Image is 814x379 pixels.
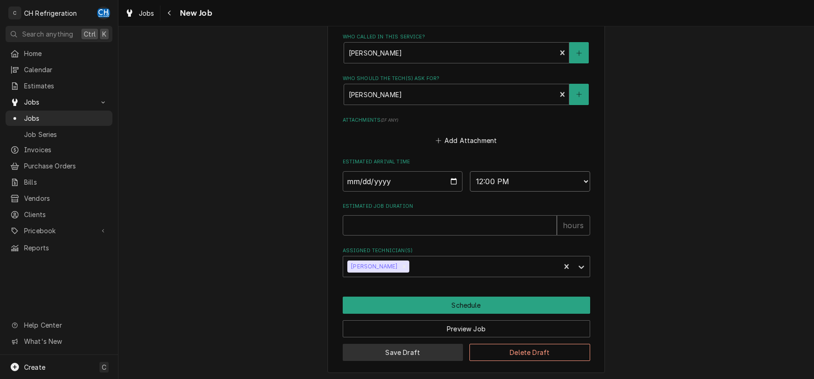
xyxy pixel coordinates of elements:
button: Save Draft [343,344,463,361]
svg: Create New Contact [576,50,582,56]
a: Purchase Orders [6,158,112,174]
a: Vendors [6,191,112,206]
span: Help Center [24,320,107,330]
div: [PERSON_NAME] [347,261,399,273]
span: Home [24,49,108,58]
div: Remove Steven Hiraga [399,261,409,273]
button: Schedule [343,297,590,314]
button: Search anythingCtrlK [6,26,112,42]
span: Bills [24,177,108,187]
button: Delete Draft [469,344,590,361]
a: Jobs [6,111,112,126]
label: Assigned Technician(s) [343,247,590,255]
div: Chris Hiraga's Avatar [97,6,110,19]
button: Preview Job [343,320,590,337]
div: CH [97,6,110,19]
a: Bills [6,174,112,190]
div: Who called in this service? [343,33,590,63]
button: Add Attachment [434,134,499,147]
div: Button Group Row [343,314,590,337]
svg: Create New Contact [576,91,582,98]
a: Go to Pricebook [6,223,112,238]
span: Jobs [139,8,154,18]
div: Estimated Job Duration [343,203,590,236]
span: New Job [177,7,212,19]
span: Jobs [24,97,94,107]
div: Button Group Row [343,297,590,314]
div: Attachments [343,117,590,147]
a: Jobs [121,6,158,21]
button: Navigate back [162,6,177,20]
label: Who called in this service? [343,33,590,41]
span: Estimates [24,81,108,91]
span: Clients [24,210,108,219]
span: Jobs [24,113,108,123]
a: Invoices [6,142,112,157]
a: Home [6,46,112,61]
a: Go to Jobs [6,94,112,110]
label: Attachments [343,117,590,124]
span: Reports [24,243,108,253]
span: C [102,362,106,372]
span: ( if any ) [381,118,398,123]
span: Calendar [24,65,108,75]
span: Pricebook [24,226,94,236]
div: Button Group Row [343,337,590,361]
a: Calendar [6,62,112,77]
button: Create New Contact [569,42,589,63]
a: Go to What's New [6,334,112,349]
div: Assigned Technician(s) [343,247,590,277]
a: Reports [6,240,112,255]
span: Job Series [24,130,108,139]
div: CH Refrigeration [24,8,77,18]
a: Go to Help Center [6,317,112,333]
span: Search anything [22,29,73,39]
button: Create New Contact [569,84,589,105]
select: Time Select [470,171,590,192]
div: hours [557,215,590,236]
span: What's New [24,336,107,346]
div: Who should the tech(s) ask for? [343,75,590,105]
div: Estimated Arrival Time [343,158,590,191]
div: Button Group [343,297,590,361]
input: Date [343,171,463,192]
a: Clients [6,207,112,222]
span: Ctrl [84,29,96,39]
a: Job Series [6,127,112,142]
span: Purchase Orders [24,161,108,171]
span: Create [24,363,45,371]
span: Vendors [24,193,108,203]
label: Who should the tech(s) ask for? [343,75,590,82]
label: Estimated Job Duration [343,203,590,210]
label: Estimated Arrival Time [343,158,590,166]
span: Invoices [24,145,108,155]
span: K [102,29,106,39]
div: C [8,6,21,19]
a: Estimates [6,78,112,93]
